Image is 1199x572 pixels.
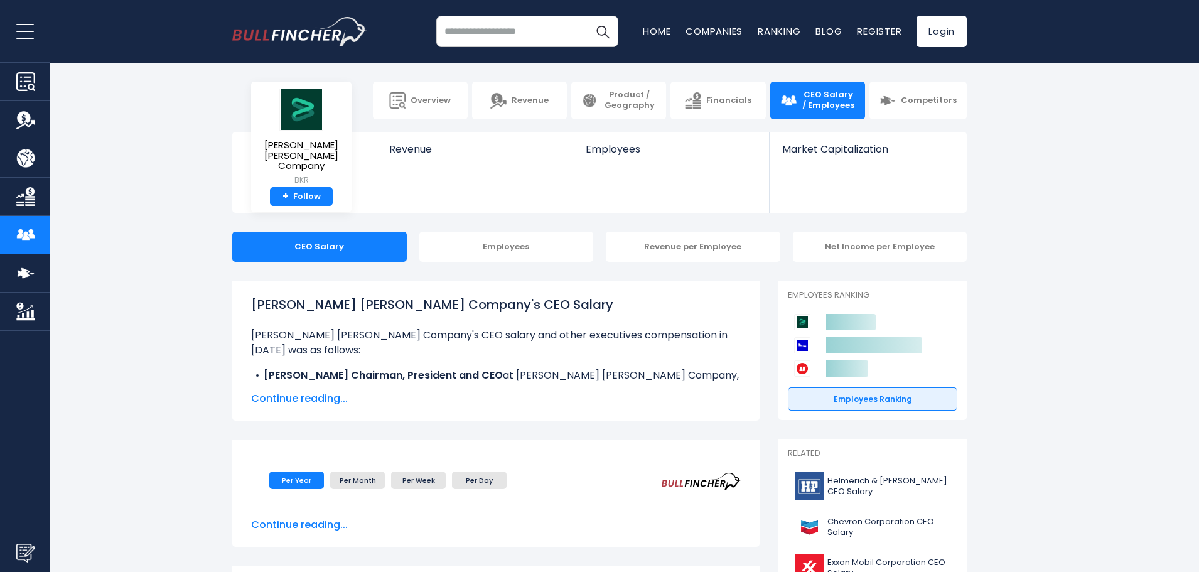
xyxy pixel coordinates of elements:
[770,132,965,176] a: Market Capitalization
[411,95,451,106] span: Overview
[472,82,567,119] a: Revenue
[827,476,950,497] span: Helmerich & [PERSON_NAME] CEO Salary
[794,314,810,330] img: Baker Hughes Company competitors logo
[251,295,741,314] h1: [PERSON_NAME] [PERSON_NAME] Company's CEO Salary
[603,90,656,111] span: Product / Geography
[706,95,751,106] span: Financials
[917,16,967,47] a: Login
[643,24,670,38] a: Home
[282,191,289,202] strong: +
[788,387,957,411] a: Employees Ranking
[261,88,342,187] a: [PERSON_NAME] [PERSON_NAME] Company BKR
[232,17,367,46] a: Go to homepage
[794,360,810,377] img: Halliburton Company competitors logo
[264,368,503,382] b: [PERSON_NAME] Chairman, President and CEO
[232,232,407,262] div: CEO Salary
[251,368,741,398] li: at [PERSON_NAME] [PERSON_NAME] Company, received a total compensation of $19.90 M in [DATE].
[587,16,618,47] button: Search
[869,82,967,119] a: Competitors
[793,232,967,262] div: Net Income per Employee
[794,337,810,353] img: Schlumberger Limited competitors logo
[795,472,824,500] img: HP logo
[269,472,324,489] li: Per Year
[419,232,594,262] div: Employees
[788,510,957,544] a: Chevron Corporation CEO Salary
[232,17,367,46] img: bullfincher logo
[758,24,800,38] a: Ranking
[686,24,743,38] a: Companies
[827,517,950,538] span: Chevron Corporation CEO Salary
[261,140,341,171] span: [PERSON_NAME] [PERSON_NAME] Company
[330,472,385,489] li: Per Month
[261,175,341,186] small: BKR
[788,469,957,504] a: Helmerich & [PERSON_NAME] CEO Salary
[270,187,333,207] a: +Follow
[795,513,824,541] img: CVX logo
[815,24,842,38] a: Blog
[782,143,953,155] span: Market Capitalization
[512,95,549,106] span: Revenue
[788,448,957,459] p: Related
[377,132,573,176] a: Revenue
[606,232,780,262] div: Revenue per Employee
[901,95,957,106] span: Competitors
[251,328,741,358] p: [PERSON_NAME] [PERSON_NAME] Company's CEO salary and other executives compensation in [DATE] was ...
[857,24,901,38] a: Register
[802,90,855,111] span: CEO Salary / Employees
[391,472,446,489] li: Per Week
[573,132,768,176] a: Employees
[251,517,741,532] span: Continue reading...
[586,143,756,155] span: Employees
[389,143,561,155] span: Revenue
[788,290,957,301] p: Employees Ranking
[571,82,666,119] a: Product / Geography
[770,82,865,119] a: CEO Salary / Employees
[670,82,765,119] a: Financials
[373,82,468,119] a: Overview
[251,391,741,406] span: Continue reading...
[452,472,507,489] li: Per Day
